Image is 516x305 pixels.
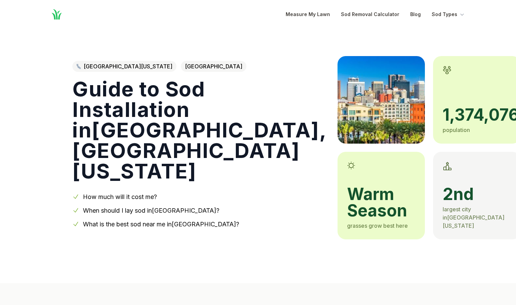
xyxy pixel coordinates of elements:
[443,107,511,123] span: 1,374,076
[72,79,327,181] h1: Guide to Sod Installation in [GEOGRAPHIC_DATA] , [GEOGRAPHIC_DATA][US_STATE]
[286,10,330,18] a: Measure My Lawn
[76,64,81,69] img: Southern California state outline
[83,221,239,228] a: What is the best sod near me in[GEOGRAPHIC_DATA]?
[347,222,408,229] span: grasses grow best here
[72,61,176,72] a: [GEOGRAPHIC_DATA][US_STATE]
[443,127,470,133] span: population
[347,186,415,219] span: warm season
[443,206,504,229] span: largest city in [GEOGRAPHIC_DATA][US_STATE]
[443,186,511,202] span: 2nd
[338,56,425,144] img: A picture of San Diego
[341,10,399,18] a: Sod Removal Calculator
[432,10,465,18] button: Sod Types
[181,61,246,72] span: [GEOGRAPHIC_DATA]
[83,193,157,200] a: How much will it cost me?
[410,10,421,18] a: Blog
[83,207,219,214] a: When should I lay sod in[GEOGRAPHIC_DATA]?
